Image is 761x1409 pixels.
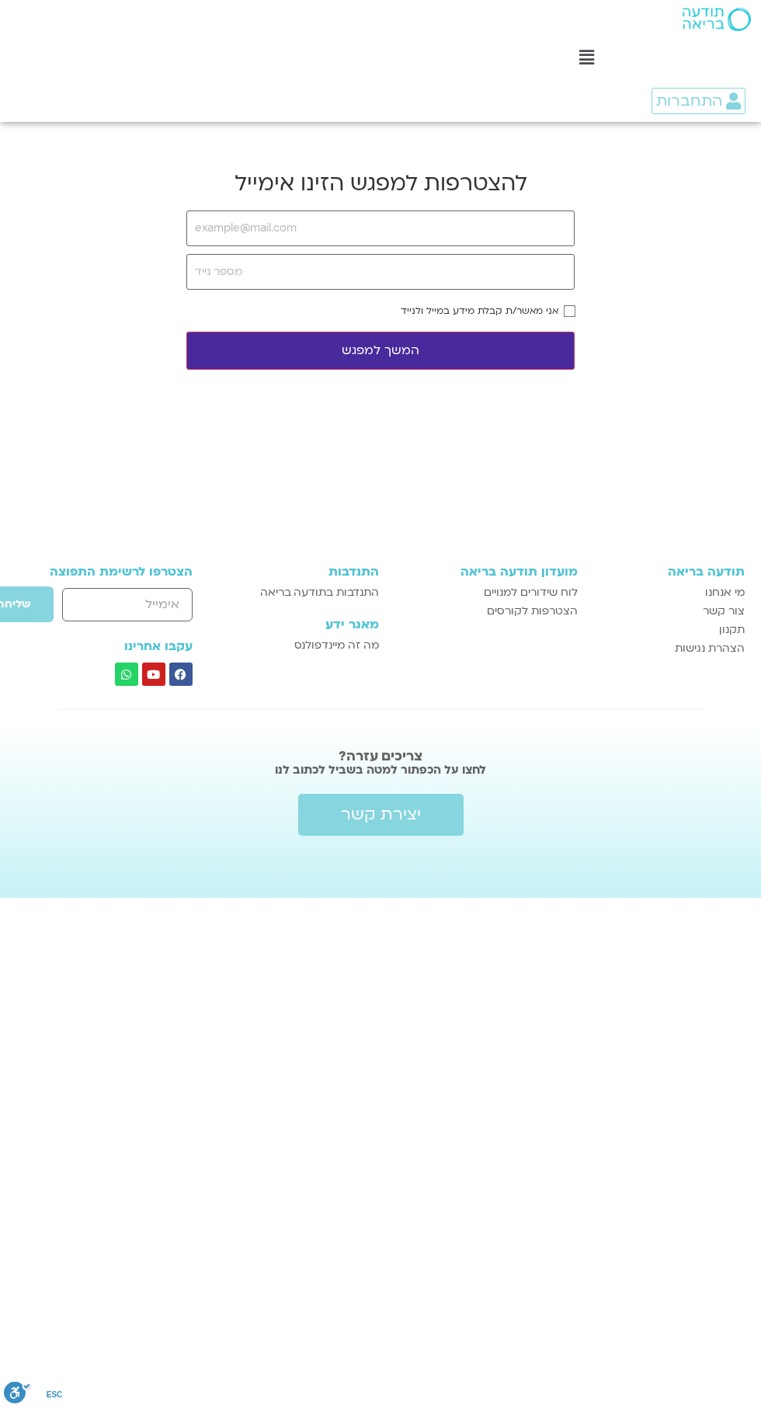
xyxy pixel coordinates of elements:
[652,88,745,114] a: התחברות
[683,8,751,31] img: תודעה בריאה
[298,794,464,836] a: יצירת קשר
[235,618,379,631] h3: מאגר ידע
[62,588,192,621] input: אימייל
[394,565,577,579] h3: מועדון תודעה בריאה
[186,332,575,370] button: המשך למפגש
[675,639,745,658] span: הצהרת נגישות
[260,583,379,602] span: התנדבות בתודעה בריאה
[719,621,745,639] span: תקנון
[186,169,575,198] h2: להצטרפות למפגש הזינו אימייל
[8,762,753,778] h2: לחצו על הכפתור למטה בשביל לכתוב לנו
[487,602,578,621] span: הצטרפות לקורסים
[394,602,577,621] a: הצטרפות לקורסים
[341,805,421,824] span: יצירת קשר
[401,305,558,316] label: אני מאשר/ת קבלת מידע במייל ולנייד
[593,639,745,658] a: הצהרת נגישות
[593,602,745,621] a: צור קשר
[593,621,745,639] a: תקנון
[16,565,193,579] h3: הצטרפו לרשימת התפוצה
[593,583,745,602] a: מי אנחנו
[16,586,193,631] form: טופס חדש
[705,583,745,602] span: מי אנחנו
[16,639,193,653] h3: עקבו אחרינו
[235,565,379,579] h3: התנדבות
[394,583,577,602] a: לוח שידורים למנויים
[656,92,722,110] span: התחברות
[593,565,745,579] h3: תודעה בריאה
[235,583,379,602] a: התנדבות בתודעה בריאה
[235,636,379,655] a: מה זה מיינדפולנס
[484,583,578,602] span: לוח שידורים למנויים
[703,602,745,621] span: צור קשר
[186,210,575,246] input: example@mail.com
[186,254,575,290] input: מספר נייד
[294,636,379,655] span: מה זה מיינדפולנס
[8,749,753,764] h2: צריכים עזרה?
